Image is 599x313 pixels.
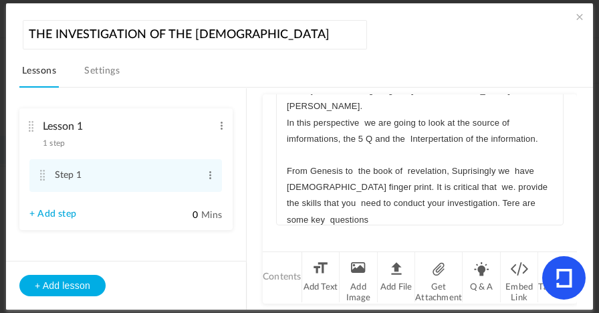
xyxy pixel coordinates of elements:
span: 1 step [43,139,65,147]
input: Mins [165,209,199,222]
li: Add File [378,252,416,302]
span: Mins [201,211,222,220]
li: Q & A [463,252,501,302]
li: Takeaway [538,252,577,302]
p: In this perspective we are going to look at the source of imformations, the 5 Q and the Interpert... [287,115,553,147]
li: Embed Link [501,252,539,302]
a: Settings [82,62,122,88]
a: Lessons [19,62,59,88]
li: Get Attachment [415,252,463,302]
li: Contents [263,252,302,302]
li: Add Text [302,252,340,302]
li: Add Image [340,252,378,302]
p: From Genesis to the book of revelation, Suprisingly we have [DEMOGRAPHIC_DATA] finger print. It i... [287,163,553,228]
button: + Add lesson [19,275,106,296]
a: + Add step [29,209,76,220]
